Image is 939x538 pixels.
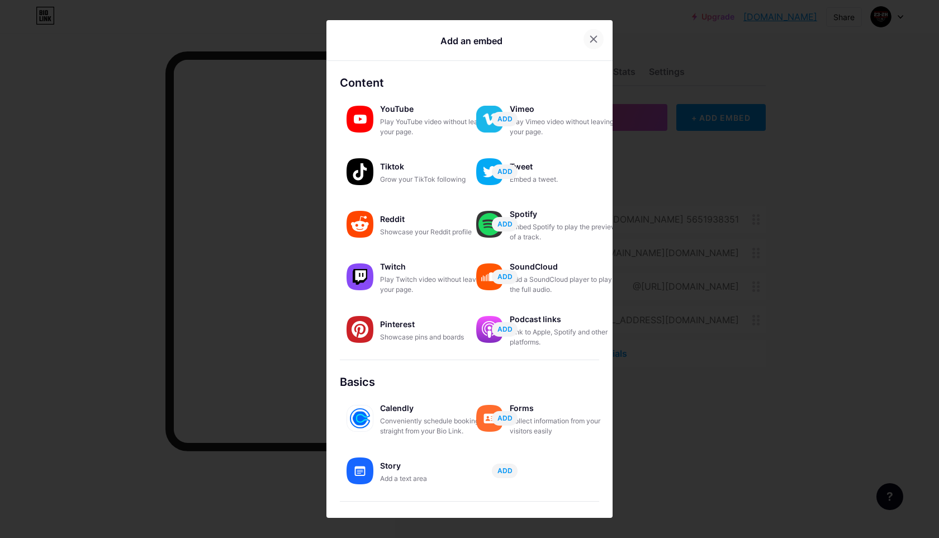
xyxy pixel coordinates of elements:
[497,413,513,423] span: ADD
[347,106,373,133] img: youtube
[492,411,518,426] button: ADD
[497,219,513,229] span: ADD
[380,458,492,474] div: Story
[347,405,373,432] img: calendly
[347,316,373,343] img: pinterest
[497,167,513,176] span: ADD
[492,217,518,232] button: ADD
[510,206,622,222] div: Spotify
[510,400,622,416] div: Forms
[347,158,373,185] img: tiktok
[510,159,622,174] div: Tweet
[476,158,503,185] img: twitter
[497,324,513,334] span: ADD
[347,211,373,238] img: reddit
[380,332,492,342] div: Showcase pins and boards
[497,114,513,124] span: ADD
[476,316,503,343] img: podcastlinks
[510,117,622,137] div: Play Vimeo video without leaving your page.
[492,322,518,337] button: ADD
[380,259,492,275] div: Twitch
[510,312,622,327] div: Podcast links
[497,466,513,475] span: ADD
[476,263,503,290] img: soundcloud
[380,317,492,332] div: Pinterest
[380,474,492,484] div: Add a text area
[340,374,599,390] div: Basics
[492,464,518,478] button: ADD
[497,272,513,281] span: ADD
[476,211,503,238] img: spotify
[510,327,622,347] div: Link to Apple, Spotify and other platforms.
[340,515,599,532] div: Commerce
[380,400,492,416] div: Calendly
[476,106,503,133] img: vimeo
[510,275,622,295] div: Add a SoundCloud player to play the full audio.
[340,74,599,91] div: Content
[440,34,502,48] div: Add an embed
[347,457,373,484] img: story
[492,112,518,126] button: ADD
[380,227,492,237] div: Showcase your Reddit profile
[510,416,622,436] div: Collect information from your visitors easily
[380,101,492,117] div: YouTube
[380,174,492,185] div: Grow your TikTok following
[380,117,492,137] div: Play YouTube video without leaving your page.
[380,275,492,295] div: Play Twitch video without leaving your page.
[510,174,622,185] div: Embed a tweet.
[380,211,492,227] div: Reddit
[347,263,373,290] img: twitch
[510,101,622,117] div: Vimeo
[510,259,622,275] div: SoundCloud
[510,222,622,242] div: Embed Spotify to play the preview of a track.
[476,405,503,432] img: forms
[380,416,492,436] div: Conveniently schedule bookings straight from your Bio Link.
[492,270,518,284] button: ADD
[492,164,518,179] button: ADD
[380,159,492,174] div: Tiktok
